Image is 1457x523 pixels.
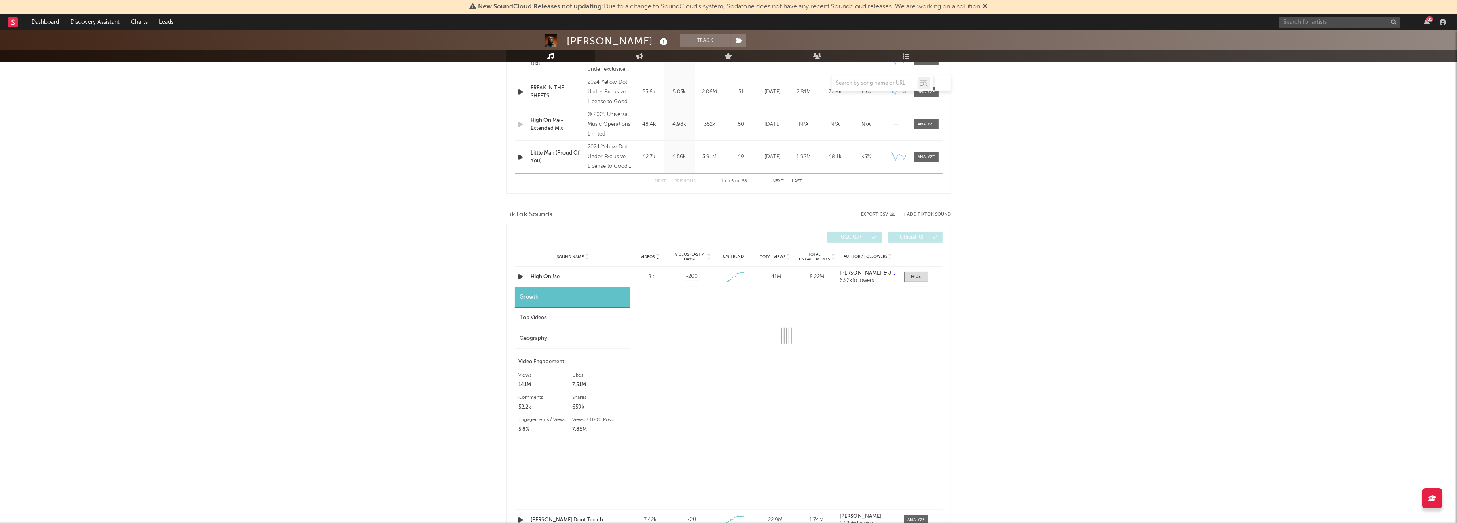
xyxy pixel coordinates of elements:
[636,88,662,96] div: 53.6k
[572,380,626,390] div: 7.51M
[506,210,553,220] span: TikTok Sounds
[572,415,626,425] div: Views / 1000 Posts
[519,402,573,412] div: 52.2k
[893,235,930,240] span: Official ( 0 )
[792,179,803,184] button: Last
[588,142,632,172] div: 2024 Yellow Dot. Under Exclusive License to Good Company Records Limited 2024
[519,425,573,434] div: 5.8%
[65,14,125,30] a: Discovery Assistant
[675,179,696,184] button: Previous
[680,34,731,47] button: Track
[531,149,584,165] a: Little Man (Proud Of You)
[756,273,794,281] div: 141M
[840,271,896,276] a: [PERSON_NAME]. & Jazzy
[773,179,784,184] button: Next
[727,121,755,129] div: 50
[697,88,723,96] div: 2.86M
[840,514,882,519] strong: [PERSON_NAME].
[531,84,584,100] a: FREAK IN THE SHEETS
[531,273,615,281] a: High On Me
[712,177,757,186] div: 1 5 68
[888,232,943,243] button: Official(0)
[666,88,693,96] div: 5.83k
[572,371,626,380] div: Likes
[760,254,785,259] span: Total Views
[798,252,831,262] span: Total Engagements
[686,273,698,281] span: -200
[1424,19,1430,25] button: 81
[697,121,723,129] div: 352k
[735,180,740,183] span: of
[791,88,818,96] div: 2.81M
[666,121,693,129] div: 4.98k
[515,328,630,349] div: Geography
[798,273,835,281] div: 8.22M
[853,153,880,161] div: <5%
[853,121,880,129] div: N/A
[588,78,632,107] div: 2024 Yellow Dot. Under Exclusive License to Good Company Records Limited
[903,212,951,217] button: + Add TikTok Sound
[567,34,670,48] div: [PERSON_NAME].
[822,121,849,129] div: N/A
[983,4,988,10] span: Dismiss
[636,121,662,129] div: 48.4k
[519,357,626,367] div: Video Engagement
[26,14,65,30] a: Dashboard
[840,271,903,276] strong: [PERSON_NAME]. & Jazzy
[641,254,655,259] span: Videos
[715,254,752,260] div: 6M Trend
[1279,17,1400,28] input: Search for artists
[727,88,755,96] div: 51
[572,402,626,412] div: 659k
[822,153,849,161] div: 48.1k
[666,153,693,161] div: 4.56k
[759,153,787,161] div: [DATE]
[840,514,896,519] a: [PERSON_NAME].
[791,121,818,129] div: N/A
[759,121,787,129] div: [DATE]
[478,4,602,10] span: New SoundCloud Releases not updating
[519,371,573,380] div: Views
[853,88,880,96] div: <5%
[861,212,895,217] button: Export CSV
[655,179,666,184] button: First
[515,287,630,308] div: Growth
[478,4,980,10] span: : Due to a change to SoundCloud's system, Sodatone does not have any recent Soundcloud releases. ...
[557,254,584,259] span: Sound Name
[833,235,870,240] span: UGC ( 17 )
[125,14,153,30] a: Charts
[636,153,662,161] div: 42.7k
[519,393,573,402] div: Comments
[832,80,918,87] input: Search by song name or URL
[697,153,723,161] div: 3.91M
[727,153,755,161] div: 49
[515,308,630,328] div: Top Videos
[519,380,573,390] div: 141M
[791,153,818,161] div: 1.92M
[588,110,632,139] div: © 2025 Universal Music Operations Limited
[531,116,584,132] a: High On Me - Extended Mix
[895,212,951,217] button: + Add TikTok Sound
[759,88,787,96] div: [DATE]
[632,273,669,281] div: 18k
[844,254,887,259] span: Author / Followers
[572,393,626,402] div: Shares
[822,88,849,96] div: 72.6k
[673,252,706,262] span: Videos (last 7 days)
[840,278,896,284] div: 63.2k followers
[1426,16,1433,22] div: 81
[725,180,730,183] span: to
[519,415,573,425] div: Engagements / Views
[572,425,626,434] div: 7.85M
[827,232,882,243] button: UGC(17)
[153,14,179,30] a: Leads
